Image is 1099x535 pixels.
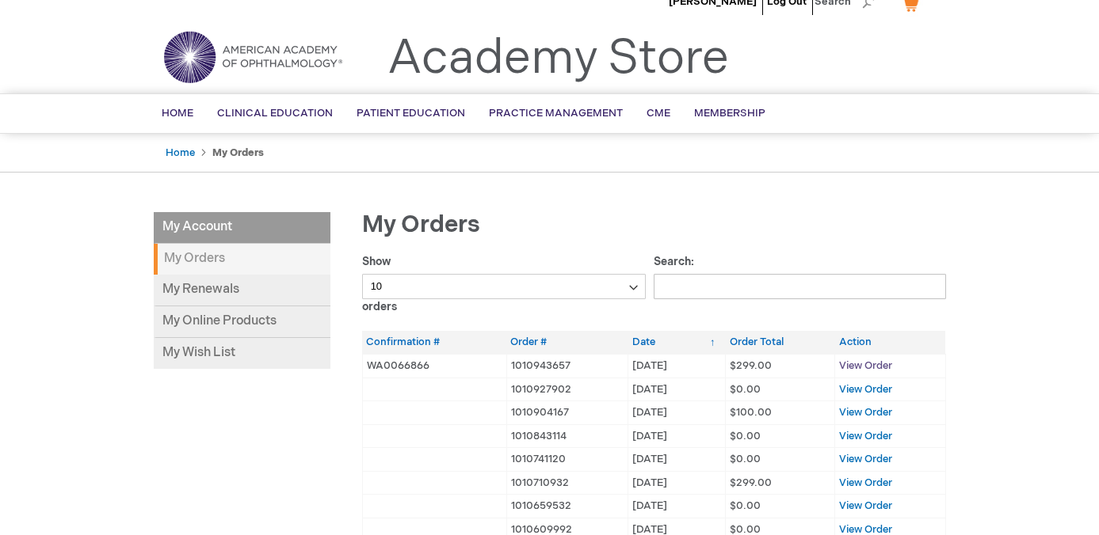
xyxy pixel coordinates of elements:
[506,401,628,425] td: 1010904167
[362,255,647,313] label: Show orders
[154,338,330,369] a: My Wish List
[628,471,726,495] td: [DATE]
[839,499,892,512] a: View Order
[628,448,726,472] td: [DATE]
[730,406,772,419] span: $100.00
[654,255,946,293] label: Search:
[730,383,761,396] span: $0.00
[839,453,892,465] a: View Order
[839,430,892,442] a: View Order
[506,424,628,448] td: 1010843114
[387,30,729,87] a: Academy Store
[489,107,623,120] span: Practice Management
[730,476,772,489] span: $299.00
[839,476,892,489] a: View Order
[647,107,670,120] span: CME
[730,359,772,372] span: $299.00
[835,331,945,354] th: Action: activate to sort column ascending
[212,146,264,159] strong: My Orders
[730,430,761,442] span: $0.00
[628,331,726,354] th: Date: activate to sort column ascending
[506,378,628,401] td: 1010927902
[628,401,726,425] td: [DATE]
[506,331,628,354] th: Order #: activate to sort column ascending
[730,453,761,465] span: $0.00
[694,107,765,120] span: Membership
[506,354,628,378] td: 1010943657
[839,406,892,419] a: View Order
[362,331,506,354] th: Confirmation #: activate to sort column ascending
[628,378,726,401] td: [DATE]
[726,331,835,354] th: Order Total: activate to sort column ascending
[162,107,193,120] span: Home
[362,354,506,378] td: WA0066866
[628,354,726,378] td: [DATE]
[217,107,333,120] span: Clinical Education
[839,383,892,396] a: View Order
[506,471,628,495] td: 1010710932
[357,107,465,120] span: Patient Education
[362,211,480,239] span: My Orders
[506,448,628,472] td: 1010741120
[839,359,892,372] a: View Order
[362,274,647,299] select: Showorders
[628,495,726,518] td: [DATE]
[506,495,628,518] td: 1010659532
[166,146,195,159] a: Home
[154,275,330,306] a: My Renewals
[154,244,330,275] strong: My Orders
[628,424,726,448] td: [DATE]
[154,306,330,338] a: My Online Products
[730,499,761,512] span: $0.00
[654,274,946,299] input: Search:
